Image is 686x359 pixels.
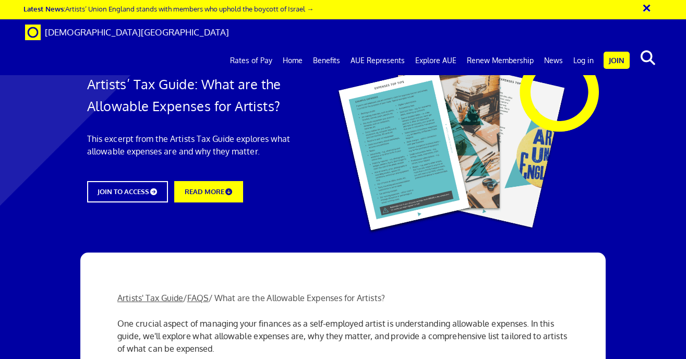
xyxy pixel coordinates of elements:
strong: Latest News: [23,4,65,13]
a: Home [278,47,308,74]
a: AUE Represents [345,47,410,74]
a: Artists' Tax Guide [117,293,183,303]
a: JOIN TO ACCESS [87,181,168,202]
a: READ MORE [174,181,243,202]
button: search [632,47,664,69]
a: Renew Membership [462,47,539,74]
span: / / What are the Allowable Expenses for Artists? [117,293,385,303]
p: One crucial aspect of managing your finances as a self-employed artist is understanding allowable... [117,317,569,355]
a: News [539,47,568,74]
a: Brand [DEMOGRAPHIC_DATA][GEOGRAPHIC_DATA] [17,19,237,45]
a: Latest News:Artists’ Union England stands with members who uphold the boycott of Israel → [23,4,314,13]
a: Benefits [308,47,345,74]
h1: Artists’ Tax Guide: What are the Allowable Expenses for Artists? [87,73,291,117]
a: Rates of Pay [225,47,278,74]
span: [DEMOGRAPHIC_DATA][GEOGRAPHIC_DATA] [45,27,229,38]
a: Join [604,52,630,69]
p: This excerpt from the Artists Tax Guide explores what allowable expenses are and why they matter. [87,133,291,158]
a: Explore AUE [410,47,462,74]
a: Log in [568,47,599,74]
a: FAQS [187,293,209,303]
